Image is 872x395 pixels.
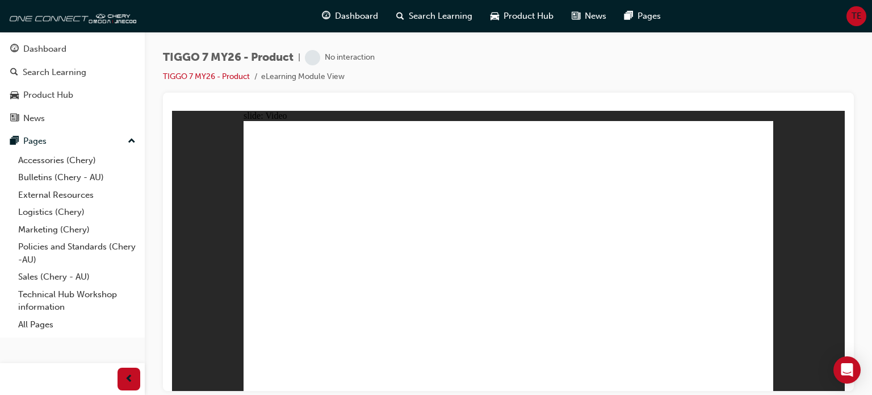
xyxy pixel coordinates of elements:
div: No interaction [325,52,375,63]
span: TE [852,10,862,23]
button: Pages [5,131,140,152]
span: News [585,10,606,23]
a: Accessories (Chery) [14,152,140,169]
a: Product Hub [5,85,140,106]
a: news-iconNews [563,5,615,28]
span: TIGGO 7 MY26 - Product [163,51,294,64]
span: car-icon [10,90,19,101]
div: Pages [23,135,47,148]
span: search-icon [396,9,404,23]
img: oneconnect [6,5,136,27]
span: pages-icon [10,136,19,147]
button: TE [846,6,866,26]
span: pages-icon [624,9,633,23]
a: guage-iconDashboard [313,5,387,28]
span: Pages [638,10,661,23]
a: search-iconSearch Learning [387,5,481,28]
a: All Pages [14,316,140,334]
span: Dashboard [335,10,378,23]
span: Product Hub [504,10,554,23]
a: Technical Hub Workshop information [14,286,140,316]
a: News [5,108,140,129]
a: External Resources [14,186,140,204]
div: Product Hub [23,89,73,102]
span: up-icon [128,134,136,149]
a: Sales (Chery - AU) [14,268,140,286]
span: news-icon [10,114,19,124]
a: Logistics (Chery) [14,203,140,221]
span: guage-icon [322,9,330,23]
li: eLearning Module View [261,70,345,84]
a: Search Learning [5,62,140,83]
span: | [298,51,300,64]
span: guage-icon [10,44,19,55]
a: Bulletins (Chery - AU) [14,169,140,186]
div: News [23,112,45,125]
span: prev-icon [125,372,133,386]
a: Dashboard [5,39,140,60]
div: Search Learning [23,66,86,79]
a: pages-iconPages [615,5,670,28]
a: Marketing (Chery) [14,221,140,239]
span: search-icon [10,68,18,78]
a: car-iconProduct Hub [481,5,563,28]
span: news-icon [572,9,580,23]
span: Search Learning [409,10,472,23]
div: Dashboard [23,43,66,56]
a: Policies and Standards (Chery -AU) [14,238,140,268]
button: DashboardSearch LearningProduct HubNews [5,36,140,131]
span: car-icon [491,9,499,23]
span: learningRecordVerb_NONE-icon [305,50,320,65]
div: Open Intercom Messenger [833,356,861,384]
a: TIGGO 7 MY26 - Product [163,72,250,81]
